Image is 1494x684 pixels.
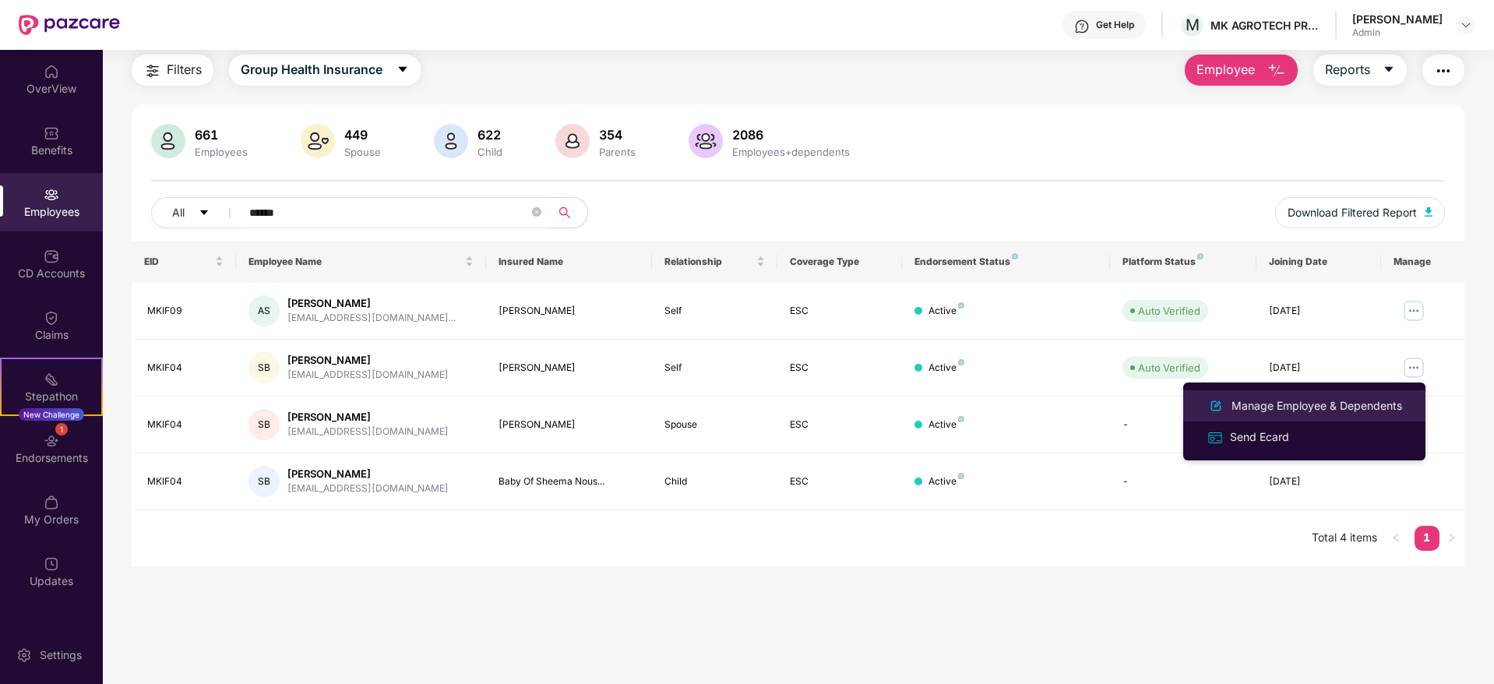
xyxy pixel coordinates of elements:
[248,256,462,268] span: Employee Name
[287,467,449,481] div: [PERSON_NAME]
[1401,355,1426,380] img: manageButton
[44,64,59,79] img: svg+xml;base64,PHN2ZyBpZD0iSG9tZSIgeG1sbnM9Imh0dHA6Ly93d3cudzMub3JnLzIwMDAvc3ZnIiB3aWR0aD0iMjAiIG...
[486,241,653,283] th: Insured Name
[1352,12,1443,26] div: [PERSON_NAME]
[790,361,890,375] div: ESC
[248,409,280,440] div: SB
[1110,453,1256,510] td: -
[35,647,86,663] div: Settings
[928,361,964,375] div: Active
[1288,204,1417,221] span: Download Filtered Report
[928,418,964,432] div: Active
[958,416,964,422] img: svg+xml;base64,PHN2ZyB4bWxucz0iaHR0cDovL3d3dy53My5vcmcvMjAwMC9zdmciIHdpZHRoPSI4IiBoZWlnaHQ9IjgiIH...
[1447,533,1457,542] span: right
[664,418,764,432] div: Spouse
[790,474,890,489] div: ESC
[549,197,588,228] button: search
[790,418,890,432] div: ESC
[287,311,456,326] div: [EMAIL_ADDRESS][DOMAIN_NAME]...
[1207,429,1224,446] img: svg+xml;base64,PHN2ZyB4bWxucz0iaHR0cDovL3d3dy53My5vcmcvMjAwMC9zdmciIHdpZHRoPSIxNiIgaGVpZ2h0PSIxNi...
[44,495,59,510] img: svg+xml;base64,PHN2ZyBpZD0iTXlfT3JkZXJzIiBkYXRhLW5hbWU9Ik15IE9yZGVycyIgeG1sbnM9Imh0dHA6Ly93d3cudz...
[44,433,59,449] img: svg+xml;base64,PHN2ZyBpZD0iRW5kb3JzZW1lbnRzIiB4bWxucz0iaHR0cDovL3d3dy53My5vcmcvMjAwMC9zdmciIHdpZH...
[287,368,449,383] div: [EMAIL_ADDRESS][DOMAIN_NAME]
[499,361,640,375] div: [PERSON_NAME]
[1391,533,1401,542] span: left
[914,256,1098,268] div: Endorsement Status
[287,481,449,496] div: [EMAIL_ADDRESS][DOMAIN_NAME]
[199,207,210,220] span: caret-down
[147,304,224,319] div: MKIF09
[1267,62,1286,80] img: svg+xml;base64,PHN2ZyB4bWxucz0iaHR0cDovL3d3dy53My5vcmcvMjAwMC9zdmciIHhtbG5zOnhsaW5rPSJodHRwOi8vd3...
[44,125,59,141] img: svg+xml;base64,PHN2ZyBpZD0iQmVuZWZpdHMiIHhtbG5zPSJodHRwOi8vd3d3LnczLm9yZy8yMDAwL3N2ZyIgd2lkdGg9Ij...
[1096,19,1134,31] div: Get Help
[248,352,280,383] div: SB
[777,241,902,283] th: Coverage Type
[236,241,486,283] th: Employee Name
[499,304,640,319] div: [PERSON_NAME]
[55,423,68,435] div: 1
[1122,256,1243,268] div: Platform Status
[790,304,890,319] div: ESC
[664,256,752,268] span: Relationship
[192,146,251,158] div: Employees
[229,55,421,86] button: Group Health Insurancecaret-down
[44,556,59,572] img: svg+xml;base64,PHN2ZyBpZD0iVXBkYXRlZCIgeG1sbnM9Imh0dHA6Ly93d3cudzMub3JnLzIwMDAvc3ZnIiB3aWR0aD0iMj...
[44,187,59,203] img: svg+xml;base64,PHN2ZyBpZD0iRW1wbG95ZWVzIiB4bWxucz0iaHR0cDovL3d3dy53My5vcmcvMjAwMC9zdmciIHdpZHRoPS...
[532,206,541,220] span: close-circle
[664,474,764,489] div: Child
[151,124,185,158] img: svg+xml;base64,PHN2ZyB4bWxucz0iaHR0cDovL3d3dy53My5vcmcvMjAwMC9zdmciIHhtbG5zOnhsaW5rPSJodHRwOi8vd3...
[596,127,639,143] div: 354
[1012,253,1018,259] img: svg+xml;base64,PHN2ZyB4bWxucz0iaHR0cDovL3d3dy53My5vcmcvMjAwMC9zdmciIHdpZHRoPSI4IiBoZWlnaHQ9IjgiIH...
[434,124,468,158] img: svg+xml;base64,PHN2ZyB4bWxucz0iaHR0cDovL3d3dy53My5vcmcvMjAwMC9zdmciIHhtbG5zOnhsaW5rPSJodHRwOi8vd3...
[1196,60,1255,79] span: Employee
[1325,60,1370,79] span: Reports
[1401,298,1426,323] img: manageButton
[44,310,59,326] img: svg+xml;base64,PHN2ZyBpZD0iQ2xhaW0iIHhtbG5zPSJodHRwOi8vd3d3LnczLm9yZy8yMDAwL3N2ZyIgd2lkdGg9IjIwIi...
[287,353,449,368] div: [PERSON_NAME]
[1269,361,1369,375] div: [DATE]
[1269,474,1369,489] div: [DATE]
[664,361,764,375] div: Self
[1425,207,1432,217] img: svg+xml;base64,PHN2ZyB4bWxucz0iaHR0cDovL3d3dy53My5vcmcvMjAwMC9zdmciIHhtbG5zOnhsaW5rPSJodHRwOi8vd3...
[301,124,335,158] img: svg+xml;base64,PHN2ZyB4bWxucz0iaHR0cDovL3d3dy53My5vcmcvMjAwMC9zdmciIHhtbG5zOnhsaW5rPSJodHRwOi8vd3...
[248,466,280,497] div: SB
[1415,526,1439,549] a: 1
[729,127,853,143] div: 2086
[1312,526,1377,551] li: Total 4 items
[1138,303,1200,319] div: Auto Verified
[499,418,640,432] div: [PERSON_NAME]
[341,146,384,158] div: Spouse
[2,389,101,404] div: Stepathon
[1439,526,1464,551] button: right
[1110,397,1256,453] td: -
[928,304,964,319] div: Active
[132,241,236,283] th: EID
[132,55,213,86] button: Filters
[474,127,506,143] div: 622
[341,127,384,143] div: 449
[167,60,202,79] span: Filters
[287,296,456,311] div: [PERSON_NAME]
[1256,241,1381,283] th: Joining Date
[16,647,32,663] img: svg+xml;base64,PHN2ZyBpZD0iU2V0dGluZy0yMHgyMCIgeG1sbnM9Imh0dHA6Ly93d3cudzMub3JnLzIwMDAvc3ZnIiB3aW...
[151,197,246,228] button: Allcaret-down
[652,241,777,283] th: Relationship
[499,474,640,489] div: Baby Of Sheema Nous...
[144,256,212,268] span: EID
[689,124,723,158] img: svg+xml;base64,PHN2ZyB4bWxucz0iaHR0cDovL3d3dy53My5vcmcvMjAwMC9zdmciIHhtbG5zOnhsaW5rPSJodHRwOi8vd3...
[1269,304,1369,319] div: [DATE]
[729,146,853,158] div: Employees+dependents
[1434,62,1453,80] img: svg+xml;base64,PHN2ZyB4bWxucz0iaHR0cDovL3d3dy53My5vcmcvMjAwMC9zdmciIHdpZHRoPSIyNCIgaGVpZ2h0PSIyNC...
[241,60,382,79] span: Group Health Insurance
[172,204,185,221] span: All
[1383,526,1408,551] button: left
[1227,428,1292,446] div: Send Ecard
[1210,18,1320,33] div: MK AGROTECH PRIVATE LIMITED
[664,304,764,319] div: Self
[549,206,580,219] span: search
[143,62,162,80] img: svg+xml;base64,PHN2ZyB4bWxucz0iaHR0cDovL3d3dy53My5vcmcvMjAwMC9zdmciIHdpZHRoPSIyNCIgaGVpZ2h0PSIyNC...
[1275,197,1445,228] button: Download Filtered Report
[928,474,964,489] div: Active
[147,418,224,432] div: MKIF04
[287,425,449,439] div: [EMAIL_ADDRESS][DOMAIN_NAME]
